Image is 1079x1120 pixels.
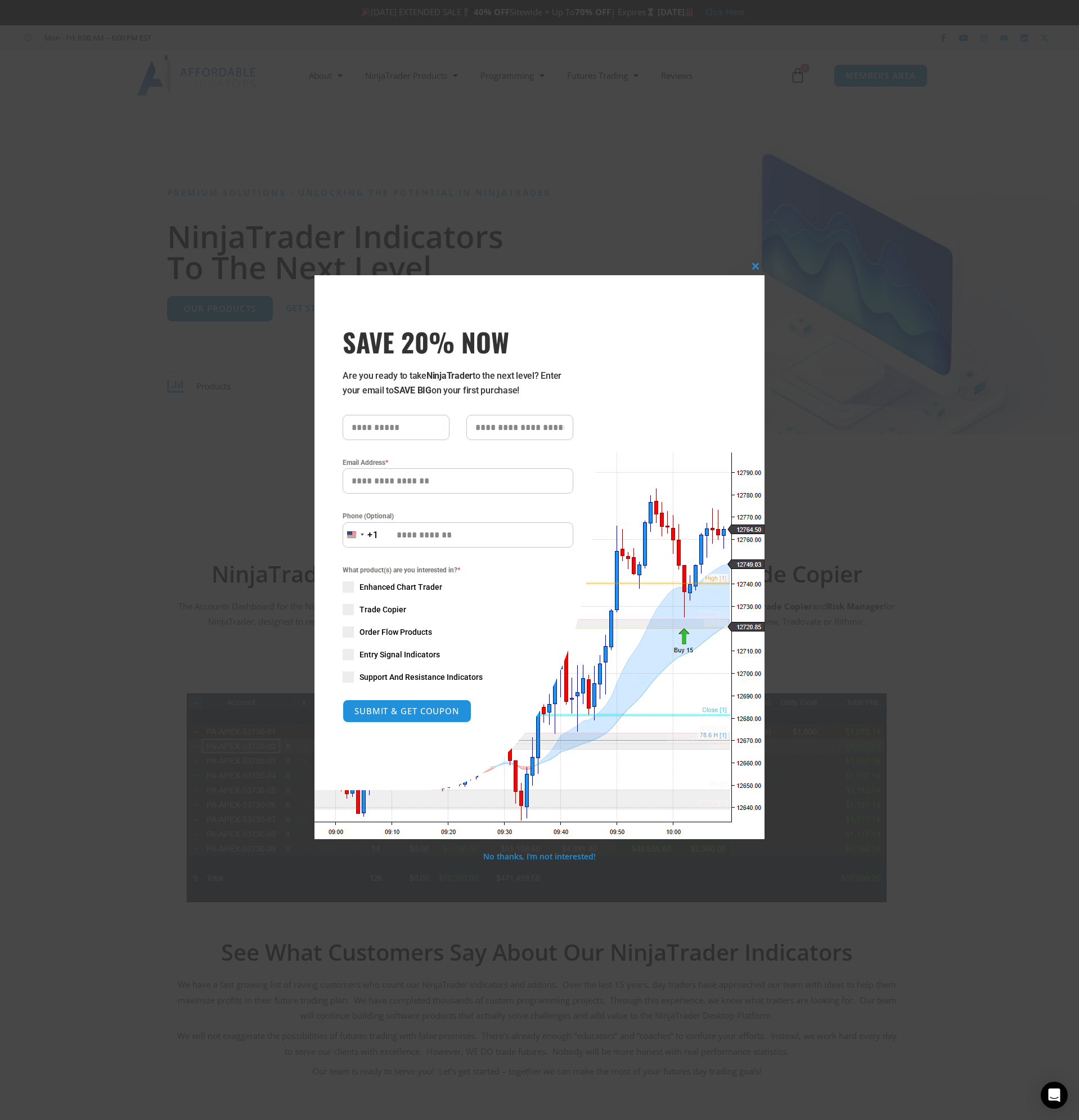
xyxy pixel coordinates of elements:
[343,626,573,638] label: Order Flow Products
[343,457,573,468] label: Email Address
[359,604,406,615] span: Trade Copier
[1041,1082,1068,1109] div: Open Intercom Messenger
[343,581,573,593] label: Enhanced Chart Trader
[483,851,595,862] a: No thanks, I’m not interested!
[359,581,442,593] span: Enhanced Chart Trader
[343,671,573,683] label: Support And Resistance Indicators
[343,510,573,522] label: Phone (Optional)
[359,671,483,683] span: Support And Resistance Indicators
[343,565,573,576] span: What product(s) are you interested in?
[343,326,573,357] span: SAVE 20% NOW
[343,649,573,660] label: Entry Signal Indicators
[359,649,440,660] span: Entry Signal Indicators
[343,604,573,615] label: Trade Copier
[367,528,379,543] div: +1
[394,385,431,396] strong: SAVE BIG
[426,370,473,381] strong: NinjaTrader
[343,369,573,398] p: Are you ready to take to the next level? Enter your email to on your first purchase!
[343,700,471,723] button: SUBMIT & GET COUPON
[343,522,379,548] button: Selected country
[359,626,432,638] span: Order Flow Products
